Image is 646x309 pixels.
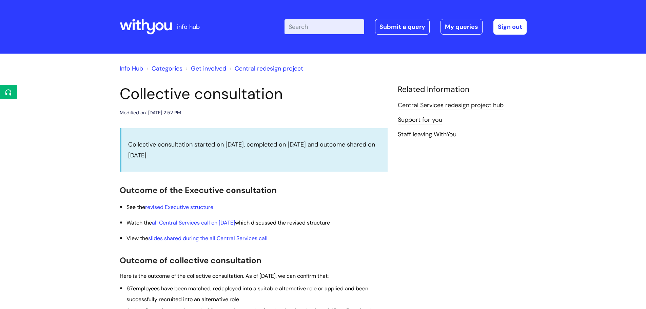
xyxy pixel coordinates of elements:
a: revised Executive structure [145,204,213,211]
a: Sign out [493,19,527,35]
div: Modified on: [DATE] 2:52 PM [120,109,181,117]
input: Search [285,19,364,34]
span: Watch the which discussed the revised structure [126,219,330,226]
a: Get involved [191,64,226,73]
a: Central Services redesign project hub [398,101,504,110]
a: Support for you [398,116,442,124]
span: See the [126,204,213,211]
a: Submit a query [375,19,430,35]
a: My queries [441,19,483,35]
a: Info Hub [120,64,143,73]
a: Categories [152,64,182,73]
div: | - [285,19,527,35]
span: 67 [126,285,133,292]
p: Collective consultation started on [DATE], completed on [DATE] and outcome shared on [DATE] [128,139,381,161]
h4: Related Information [398,85,527,94]
a: Central redesign project [235,64,303,73]
span: employees have been matched, redeployed into a suitable alternative role or applied and been succ... [126,285,368,303]
li: Solution home [145,63,182,74]
span: Here is the outcome of the collective consultation. As of [DATE], we can confirm that: [120,272,329,279]
span: Outcome of the Executive consultation [120,185,277,195]
a: Staff leaving WithYou [398,130,456,139]
h1: Collective consultation [120,85,388,103]
a: all Central Services call on [DATE] [152,219,235,226]
span: View the [126,235,268,242]
a: slides shared during the all Central Services call [148,235,268,242]
li: Get involved [184,63,226,74]
p: info hub [177,21,200,32]
li: Central redesign project [228,63,303,74]
span: Outcome of collective consultation [120,255,261,266]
